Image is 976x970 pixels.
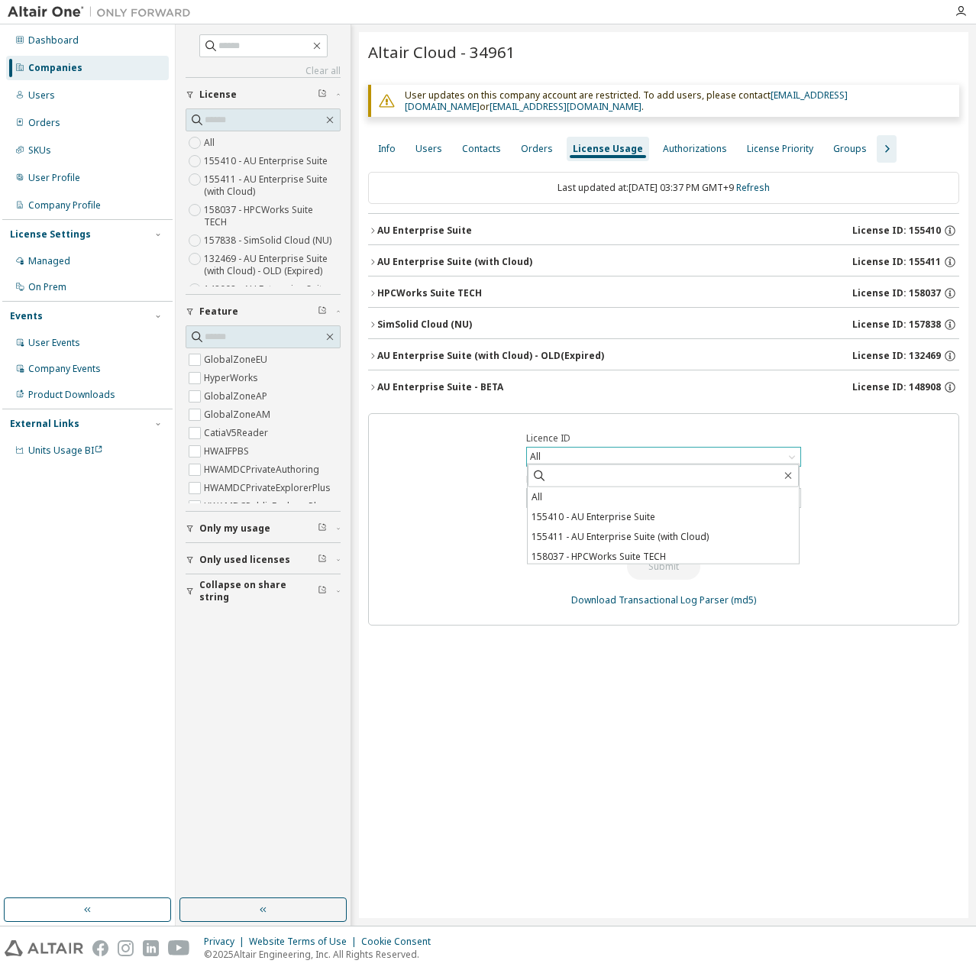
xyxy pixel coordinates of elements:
[377,287,482,299] div: HPCWorks Suite TECH
[199,522,270,535] span: Only my usage
[28,363,101,375] div: Company Events
[528,487,799,507] li: All
[377,256,532,268] div: AU Enterprise Suite (with Cloud)
[28,144,51,157] div: SKUs
[368,339,959,373] button: AU Enterprise Suite (with Cloud) - OLD(Expired)License ID: 132469
[368,41,515,63] span: Altair Cloud - 34961
[204,442,252,461] label: HWAIFPBS
[204,231,334,250] label: 157838 - SimSolid Cloud (NU)
[204,948,440,961] p: © 2025 Altair Engineering, Inc. All Rights Reserved.
[5,940,83,956] img: altair_logo.svg
[168,940,190,956] img: youtube.svg
[204,936,249,948] div: Privacy
[10,310,43,322] div: Events
[573,143,643,155] div: License Usage
[462,143,501,155] div: Contacts
[28,117,60,129] div: Orders
[527,448,800,466] div: All
[521,143,553,155] div: Orders
[204,387,270,406] label: GlobalZoneAP
[118,940,134,956] img: instagram.svg
[528,527,799,547] li: 155411 - AU Enterprise Suite (with Cloud)
[204,201,341,231] label: 158037 - HPCWorks Suite TECH
[199,554,290,566] span: Only used licenses
[204,406,273,424] label: GlobalZoneAM
[204,479,334,497] label: HWAMDCPrivateExplorerPlus
[747,143,813,155] div: License Priority
[28,337,80,349] div: User Events
[186,543,341,577] button: Only used licenses
[249,936,361,948] div: Website Terms of Use
[833,143,867,155] div: Groups
[28,389,115,401] div: Product Downloads
[204,134,218,152] label: All
[377,225,472,237] div: AU Enterprise Suite
[199,306,238,318] span: Feature
[731,593,756,606] a: (md5)
[199,89,237,101] span: License
[204,497,330,516] label: HWAMDCPublicExplorerPlus
[627,554,700,580] button: Submit
[405,89,848,113] a: [EMAIL_ADDRESS][DOMAIN_NAME]
[28,199,101,212] div: Company Profile
[186,295,341,328] button: Feature
[852,381,941,393] span: License ID: 148908
[204,280,341,311] label: 148908 - AU Enterprise Suite - BETA
[378,143,396,155] div: Info
[528,547,799,567] li: 158037 - HPCWorks Suite TECH
[526,432,801,445] label: Licence ID
[204,250,341,280] label: 132469 - AU Enterprise Suite (with Cloud) - OLD (Expired)
[92,940,108,956] img: facebook.svg
[186,574,341,608] button: Collapse on share string
[377,350,604,362] div: AU Enterprise Suite (with Cloud) - OLD (Expired)
[368,308,959,341] button: SimSolid Cloud (NU)License ID: 157838
[368,172,959,204] div: Last updated at: [DATE] 03:37 PM GMT+9
[852,256,941,268] span: License ID: 155411
[490,100,642,113] a: [EMAIL_ADDRESS][DOMAIN_NAME]
[28,89,55,102] div: Users
[526,474,801,486] label: Date Range
[405,89,848,113] span: User updates on this company account are restricted. To add users, please contact or .
[377,381,503,393] div: AU Enterprise Suite - BETA
[318,89,327,101] span: Clear filter
[368,276,959,310] button: HPCWorks Suite TECHLicense ID: 158037
[736,181,770,194] a: Refresh
[186,65,341,77] a: Clear all
[204,424,271,442] label: CatiaV5Reader
[204,369,261,387] label: HyperWorks
[318,306,327,318] span: Clear filter
[10,228,91,241] div: License Settings
[318,585,327,597] span: Clear filter
[368,245,959,279] button: AU Enterprise Suite (with Cloud)License ID: 155411
[663,143,727,155] div: Authorizations
[28,172,80,184] div: User Profile
[28,281,66,293] div: On Prem
[377,318,472,331] div: SimSolid Cloud (NU)
[186,512,341,545] button: Only my usage
[415,143,442,155] div: Users
[199,579,318,603] span: Collapse on share string
[318,554,327,566] span: Clear filter
[204,461,322,479] label: HWAMDCPrivateAuthoring
[28,34,79,47] div: Dashboard
[204,170,341,201] label: 155411 - AU Enterprise Suite (with Cloud)
[368,214,959,247] button: AU Enterprise SuiteLicense ID: 155410
[204,351,270,369] label: GlobalZoneEU
[28,62,82,74] div: Companies
[368,370,959,404] button: AU Enterprise Suite - BETALicense ID: 148908
[28,444,103,457] span: Units Usage BI
[8,5,199,20] img: Altair One
[528,448,543,465] div: All
[852,318,941,331] span: License ID: 157838
[204,152,331,170] label: 155410 - AU Enterprise Suite
[10,418,79,430] div: External Links
[528,507,799,527] li: 155410 - AU Enterprise Suite
[852,225,941,237] span: License ID: 155410
[361,936,440,948] div: Cookie Consent
[318,522,327,535] span: Clear filter
[852,350,941,362] span: License ID: 132469
[28,255,70,267] div: Managed
[143,940,159,956] img: linkedin.svg
[186,78,341,112] button: License
[571,593,729,606] a: Download Transactional Log Parser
